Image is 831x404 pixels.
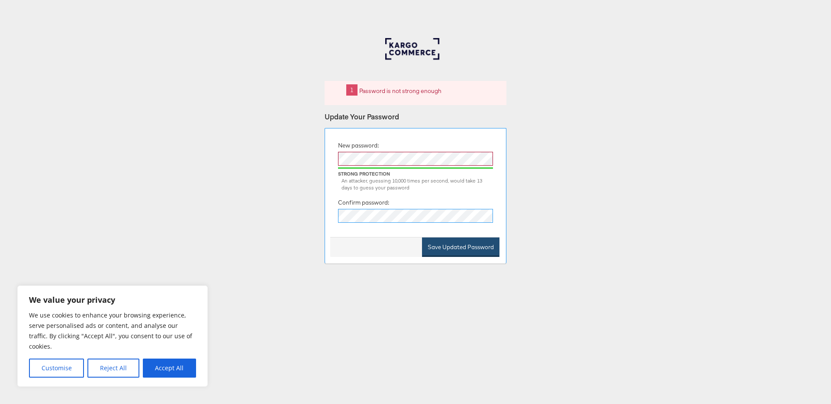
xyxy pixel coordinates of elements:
div: Strong Protection [338,170,493,177]
label: New password: [338,141,379,150]
li: Password is not strong enough [358,85,502,97]
button: Reject All [87,359,139,378]
button: Save Updated Password [422,237,499,257]
div: Update Your Password [325,112,506,122]
p: We use cookies to enhance your browsing experience, serve personalised ads or content, and analys... [29,310,196,352]
label: Confirm password: [338,199,389,207]
div: An attacker, guessing 10,000 times per second, would take 13 days to guess your password [341,177,493,192]
button: Customise [29,359,84,378]
button: Accept All [143,359,196,378]
p: We value your privacy [29,295,196,305]
div: We value your privacy [17,285,208,387]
